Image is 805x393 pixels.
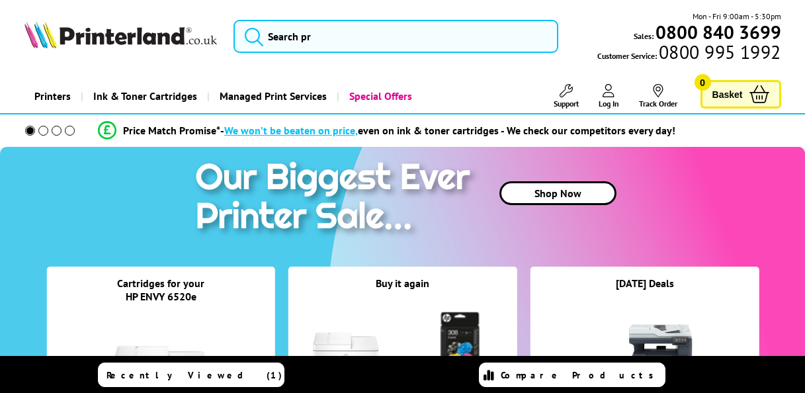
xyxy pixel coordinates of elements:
span: Compare Products [501,369,661,381]
span: Price Match Promise* [123,124,220,137]
a: HP ENVY 6520e [126,290,196,303]
li: modal_Promise [7,119,767,142]
span: Basket [712,85,743,103]
a: Track Order [639,84,677,109]
img: Printerland Logo [24,21,218,48]
a: Recently Viewed (1) [98,363,284,387]
a: Log In [599,84,619,109]
a: Special Offers [337,79,422,113]
a: Shop Now [499,181,616,205]
a: Support [554,84,579,109]
a: Buy it again [376,277,429,290]
span: Recently Viewed (1) [106,369,282,381]
a: 0800 840 3699 [654,26,781,38]
span: Mon - Fri 9:00am - 5:30pm [693,10,781,22]
span: 0 [695,74,711,91]
span: Sales: [634,30,654,42]
div: [DATE] Deals [530,277,759,306]
a: Printers [24,79,81,113]
input: Search pr [233,20,558,53]
span: Customer Service: [597,46,781,62]
a: Ink & Toner Cartridges [81,79,207,113]
span: Log In [599,99,619,109]
span: Ink & Toner Cartridges [93,79,197,113]
span: 0800 995 1992 [657,46,781,58]
div: - even on ink & toner cartridges - We check our competitors every day! [220,124,675,137]
a: Basket 0 [700,80,781,109]
span: We won’t be beaten on price, [224,124,358,137]
div: Cartridges for your [46,277,275,290]
img: printer sale [189,147,484,251]
span: Support [554,99,579,109]
a: Printerland Logo [24,21,218,51]
b: 0800 840 3699 [656,20,781,44]
a: Compare Products [479,363,665,387]
a: Managed Print Services [207,79,337,113]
